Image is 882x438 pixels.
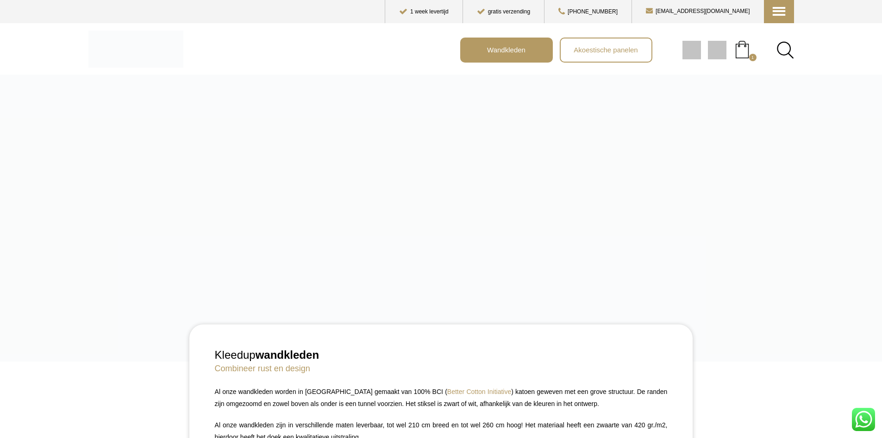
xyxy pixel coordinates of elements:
[88,31,184,68] img: Kleedup
[256,349,319,361] strong: wandkleden
[215,386,668,410] p: Al onze wandkleden worden in [GEOGRAPHIC_DATA] gemaakt van 100% BCI ( ) katoen geweven met een gr...
[682,41,701,59] img: gif;base64,R0lGODdhAQABAPAAAMPDwwAAACwAAAAAAQABAAACAkQBADs=
[776,41,794,59] a: Search
[482,42,531,57] span: Wandkleden
[461,38,552,62] a: Wandkleden
[215,363,668,375] h4: Combineer rust en design
[561,38,651,62] a: Akoestische panelen
[215,347,668,363] h2: Kleedup
[447,388,511,395] a: Better Cotton Initiative
[708,41,726,59] img: gif;base64,R0lGODdhAQABAPAAAMPDwwAAACwAAAAAAQABAAACAkQBADs=
[460,38,801,63] nav: Main menu
[749,54,757,61] span: 1
[726,38,758,61] a: Your cart
[569,42,643,57] span: Akoestische panelen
